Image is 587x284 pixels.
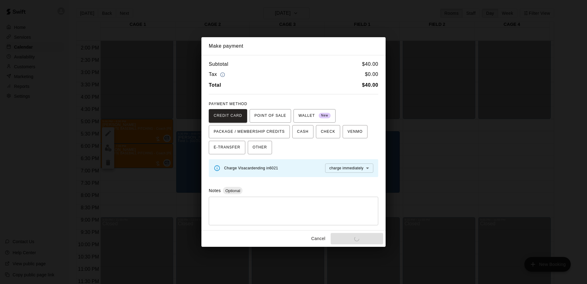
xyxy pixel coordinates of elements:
[209,141,245,154] button: E-TRANSFER
[209,82,221,88] b: Total
[309,233,328,244] button: Cancel
[253,143,267,152] span: OTHER
[365,70,378,79] h6: $ 0.00
[316,125,340,139] button: CHECK
[209,188,221,193] label: Notes
[209,125,290,139] button: PACKAGE / MEMBERSHIP CREDITS
[209,70,227,79] h6: Tax
[209,102,247,106] span: PAYMENT METHOD
[223,188,243,193] span: Optional
[224,166,278,170] span: Charge Visa card ending in 6021
[214,127,285,137] span: PACKAGE / MEMBERSHIP CREDITS
[255,111,286,121] span: POINT OF SALE
[214,143,240,152] span: E-TRANSFER
[209,60,228,68] h6: Subtotal
[201,37,386,55] h2: Make payment
[298,111,331,121] span: WALLET
[214,111,242,121] span: CREDIT CARD
[209,109,247,123] button: CREDIT CARD
[348,127,363,137] span: VENMO
[248,141,272,154] button: OTHER
[362,82,378,88] b: $ 40.00
[329,166,363,170] span: charge immediately
[362,60,378,68] h6: $ 40.00
[343,125,367,139] button: VENMO
[292,125,313,139] button: CASH
[297,127,309,137] span: CASH
[293,109,336,123] button: WALLET New
[319,112,331,120] span: New
[250,109,291,123] button: POINT OF SALE
[321,127,335,137] span: CHECK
